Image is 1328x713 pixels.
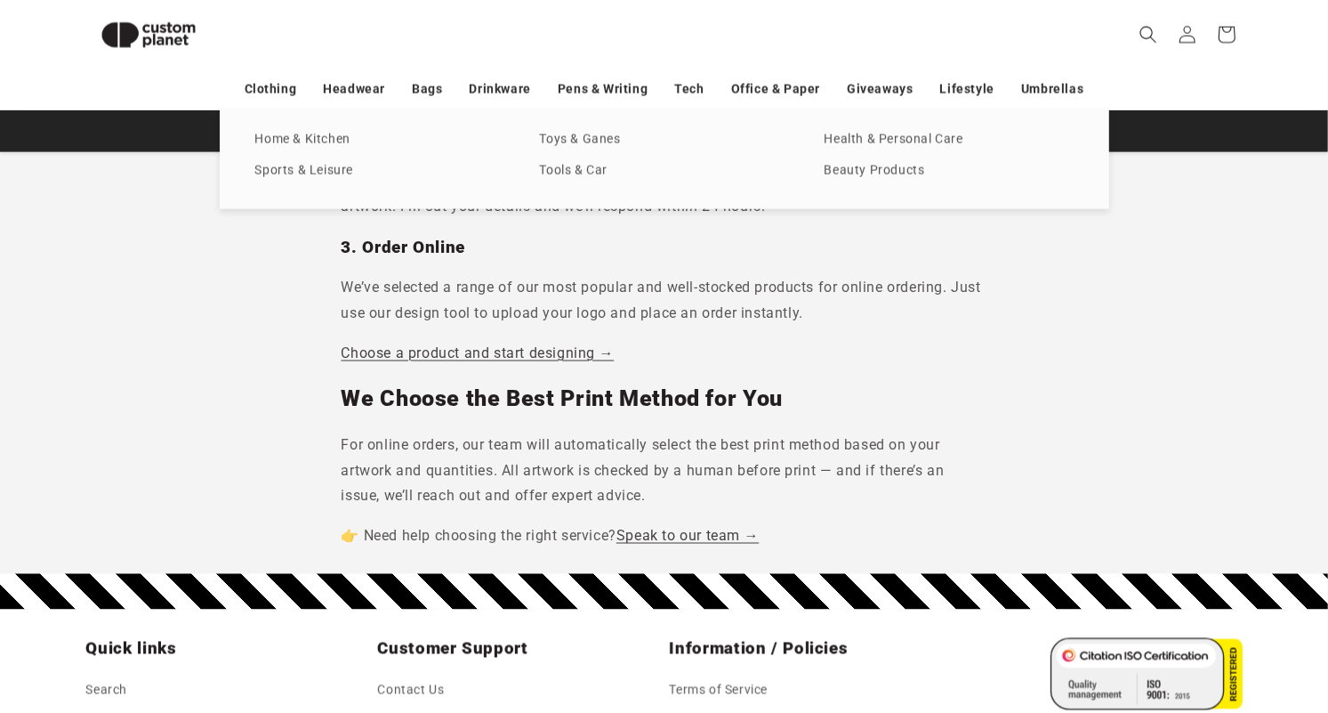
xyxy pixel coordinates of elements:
[825,128,1074,152] a: Health & Personal Care
[342,385,987,413] h2: We Choose the Best Print Method for You
[86,679,128,706] a: Search
[825,159,1074,183] a: Beauty Products
[323,74,385,105] a: Headwear
[342,344,615,361] a: Choose a product and start designing →
[255,159,504,183] a: Sports & Leisure
[1129,15,1168,54] summary: Search
[674,74,704,105] a: Tech
[86,7,211,63] img: Custom Planet
[1031,521,1328,713] iframe: Chat Widget
[731,74,820,105] a: Office & Paper
[245,74,297,105] a: Clothing
[616,527,759,544] a: Speak to our team →
[378,638,659,660] h2: Customer Support
[378,679,445,706] a: Contact Us
[558,74,648,105] a: Pens & Writing
[342,237,987,258] h3: 3. Order Online
[540,159,789,183] a: Tools & Car
[670,679,769,706] a: Terms of Service
[1021,74,1083,105] a: Umbrellas
[342,433,987,509] p: For online orders, our team will automatically select the best print method based on your artwork...
[412,74,442,105] a: Bags
[342,275,987,327] p: We’ve selected a range of our most popular and well-stocked products for online ordering. Just us...
[86,638,367,660] h2: Quick links
[670,638,951,660] h2: Information / Policies
[940,74,994,105] a: Lifestyle
[342,523,987,549] p: 👉 Need help choosing the right service?
[255,128,504,152] a: Home & Kitchen
[540,128,789,152] a: Toys & Ganes
[847,74,913,105] a: Giveaways
[470,74,531,105] a: Drinkware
